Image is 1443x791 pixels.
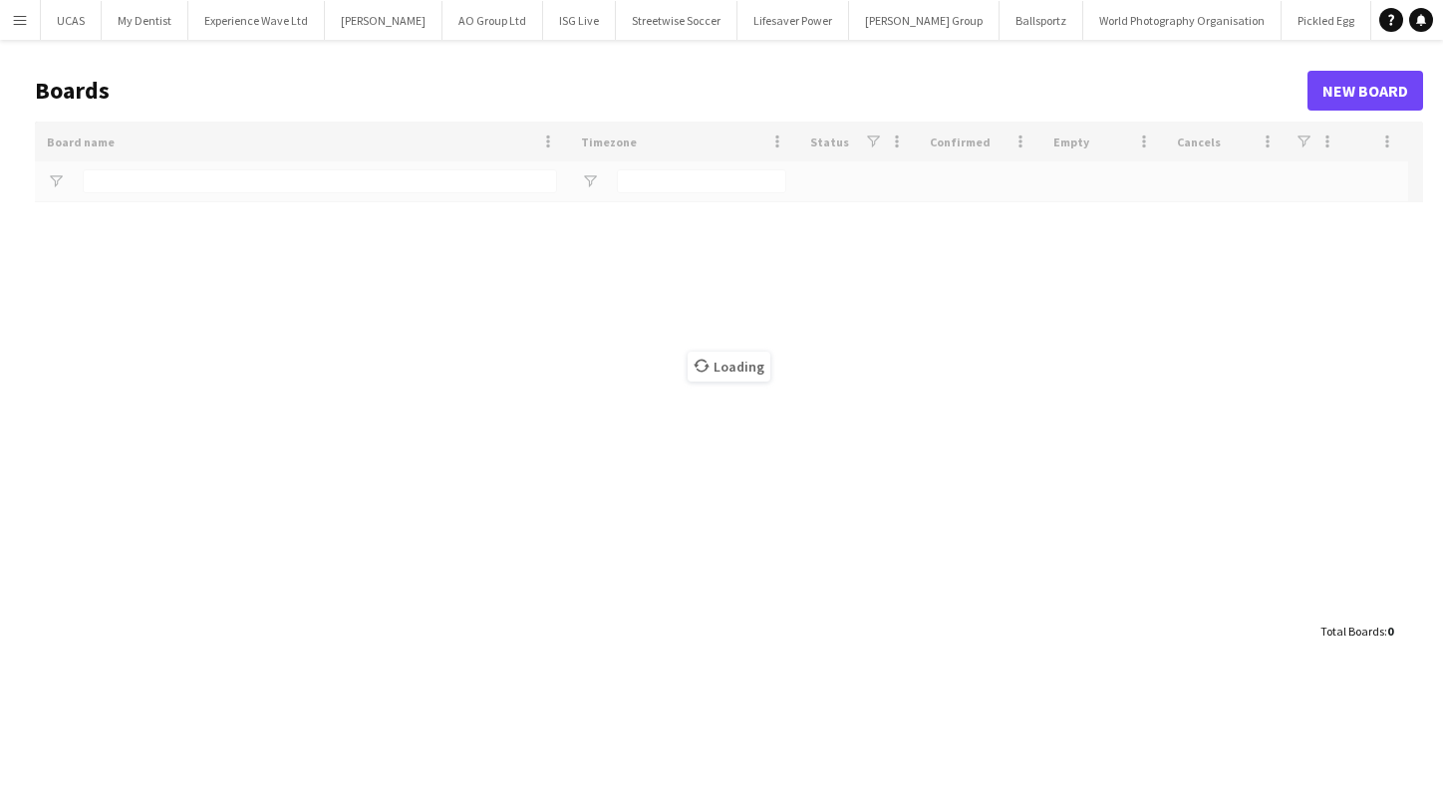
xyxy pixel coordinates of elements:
[1282,1,1371,40] button: Pickled Egg
[1307,71,1423,111] a: New Board
[1000,1,1083,40] button: Ballsportz
[1387,624,1393,639] span: 0
[543,1,616,40] button: ISG Live
[1320,624,1384,639] span: Total Boards
[188,1,325,40] button: Experience Wave Ltd
[442,1,543,40] button: AO Group Ltd
[737,1,849,40] button: Lifesaver Power
[41,1,102,40] button: UCAS
[325,1,442,40] button: [PERSON_NAME]
[1083,1,1282,40] button: World Photography Organisation
[616,1,737,40] button: Streetwise Soccer
[688,352,770,382] span: Loading
[1320,612,1393,651] div: :
[35,76,1307,106] h1: Boards
[849,1,1000,40] button: [PERSON_NAME] Group
[102,1,188,40] button: My Dentist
